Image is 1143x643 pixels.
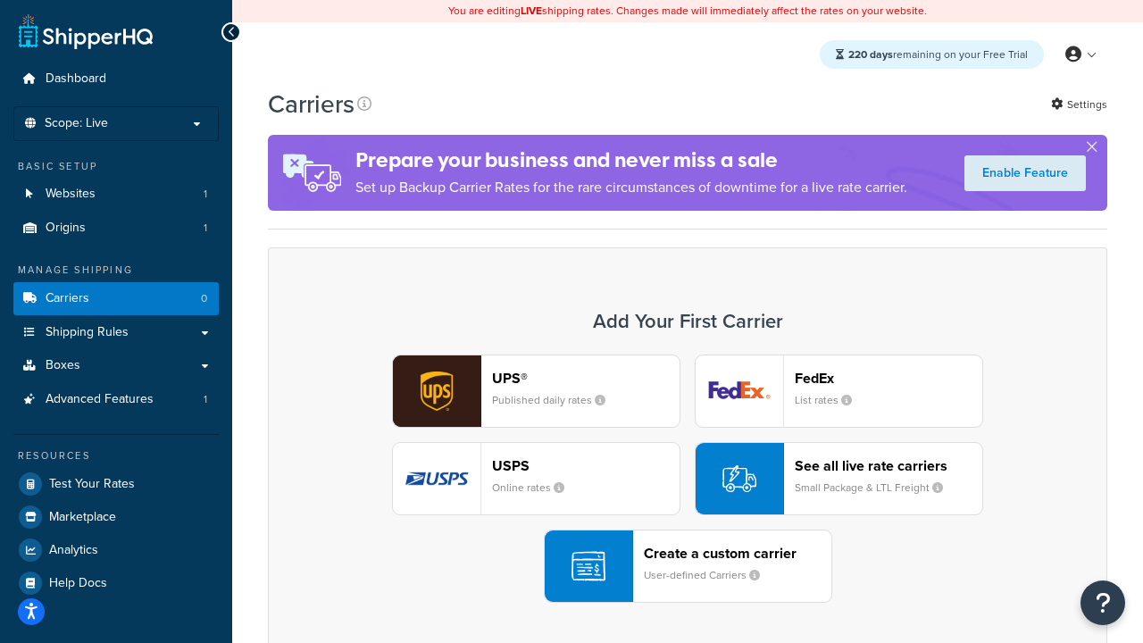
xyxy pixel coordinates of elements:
[46,221,86,236] span: Origins
[268,87,355,121] h1: Carriers
[204,392,207,407] span: 1
[492,370,680,387] header: UPS®
[13,448,219,463] div: Resources
[393,355,480,427] img: ups logo
[46,392,154,407] span: Advanced Features
[13,282,219,315] li: Carriers
[13,534,219,566] a: Analytics
[13,567,219,599] a: Help Docs
[13,383,219,416] a: Advanced Features 1
[795,457,982,474] header: See all live rate carriers
[46,358,80,373] span: Boxes
[696,355,783,427] img: fedEx logo
[45,116,108,131] span: Scope: Live
[492,457,680,474] header: USPS
[49,543,98,558] span: Analytics
[1080,580,1125,625] button: Open Resource Center
[848,46,893,63] strong: 220 days
[1051,92,1107,117] a: Settings
[268,135,355,211] img: ad-rules-rateshop-fe6ec290ccb7230408bd80ed9643f0289d75e0ffd9eb532fc0e269fcd187b520.png
[393,443,480,514] img: usps logo
[13,63,219,96] a: Dashboard
[722,462,756,496] img: icon-carrier-liverate-becf4550.svg
[392,355,680,428] button: ups logoUPS®Published daily rates
[13,468,219,500] a: Test Your Rates
[355,146,907,175] h4: Prepare your business and never miss a sale
[355,175,907,200] p: Set up Backup Carrier Rates for the rare circumstances of downtime for a live rate carrier.
[521,3,542,19] b: LIVE
[13,316,219,349] a: Shipping Rules
[492,392,620,408] small: Published daily rates
[287,311,1089,332] h3: Add Your First Carrier
[820,40,1044,69] div: remaining on your Free Trial
[695,442,983,515] button: See all live rate carriersSmall Package & LTL Freight
[13,501,219,533] a: Marketplace
[19,13,153,49] a: ShipperHQ Home
[695,355,983,428] button: fedEx logoFedExList rates
[795,392,866,408] small: List rates
[795,480,957,496] small: Small Package & LTL Freight
[492,480,579,496] small: Online rates
[49,477,135,492] span: Test Your Rates
[46,187,96,202] span: Websites
[204,187,207,202] span: 1
[46,291,89,306] span: Carriers
[13,263,219,278] div: Manage Shipping
[795,370,982,387] header: FedEx
[13,178,219,211] li: Websites
[964,155,1086,191] a: Enable Feature
[49,576,107,591] span: Help Docs
[13,383,219,416] li: Advanced Features
[392,442,680,515] button: usps logoUSPSOnline rates
[644,545,831,562] header: Create a custom carrier
[201,291,207,306] span: 0
[644,567,774,583] small: User-defined Carriers
[571,549,605,583] img: icon-carrier-custom-c93b8a24.svg
[13,212,219,245] a: Origins 1
[13,349,219,382] a: Boxes
[46,71,106,87] span: Dashboard
[204,221,207,236] span: 1
[13,159,219,174] div: Basic Setup
[13,282,219,315] a: Carriers 0
[49,510,116,525] span: Marketplace
[46,325,129,340] span: Shipping Rules
[13,178,219,211] a: Websites 1
[544,530,832,603] button: Create a custom carrierUser-defined Carriers
[13,212,219,245] li: Origins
